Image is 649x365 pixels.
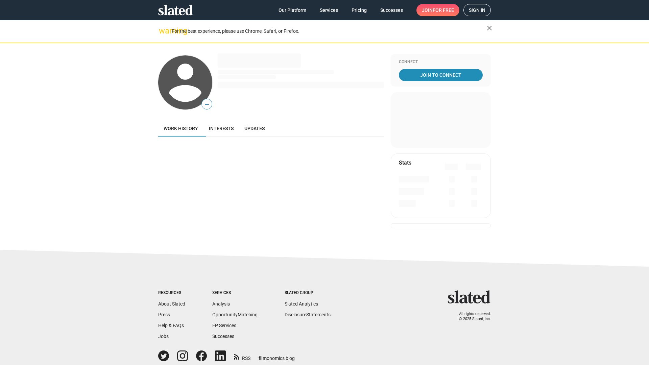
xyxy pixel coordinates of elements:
span: Our Platform [279,4,306,16]
span: Join To Connect [400,69,481,81]
a: Updates [239,120,270,137]
span: Work history [164,126,198,131]
a: Joinfor free [416,4,459,16]
span: — [202,100,212,109]
a: Pricing [346,4,372,16]
a: Analysis [212,301,230,307]
a: Our Platform [273,4,312,16]
span: film [259,356,267,361]
span: Successes [380,4,403,16]
mat-card-title: Stats [399,159,411,166]
span: Join [422,4,454,16]
p: All rights reserved. © 2025 Slated, Inc. [452,312,491,321]
a: About Slated [158,301,185,307]
a: Successes [375,4,408,16]
mat-icon: close [485,24,494,32]
span: Pricing [352,4,367,16]
div: For the best experience, please use Chrome, Safari, or Firefox. [172,27,487,36]
a: Sign in [463,4,491,16]
span: for free [433,4,454,16]
a: OpportunityMatching [212,312,258,317]
a: Work history [158,120,203,137]
div: Services [212,290,258,296]
a: Press [158,312,170,317]
a: DisclosureStatements [285,312,331,317]
a: Successes [212,334,234,339]
a: Slated Analytics [285,301,318,307]
a: Jobs [158,334,169,339]
mat-icon: warning [159,27,167,35]
a: Help & FAQs [158,323,184,328]
a: filmonomics blog [259,350,295,362]
span: Interests [209,126,234,131]
a: Interests [203,120,239,137]
a: EP Services [212,323,236,328]
span: Services [320,4,338,16]
a: Join To Connect [399,69,483,81]
div: Connect [399,59,483,65]
div: Resources [158,290,185,296]
span: Sign in [469,4,485,16]
a: RSS [234,351,250,362]
a: Services [314,4,343,16]
span: Updates [244,126,265,131]
div: Slated Group [285,290,331,296]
